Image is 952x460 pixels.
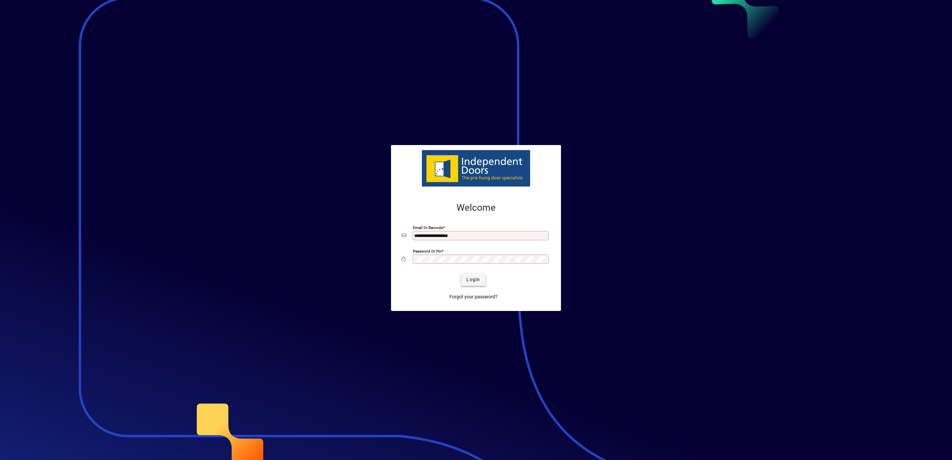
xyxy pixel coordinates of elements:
span: Forgot your password? [449,293,498,300]
h2: Welcome [402,202,550,213]
button: Login [461,274,485,286]
mat-label: Email or Barcode [413,225,443,230]
span: Login [466,276,480,283]
a: Forgot your password? [447,291,500,303]
mat-label: Password or Pin [413,249,441,253]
